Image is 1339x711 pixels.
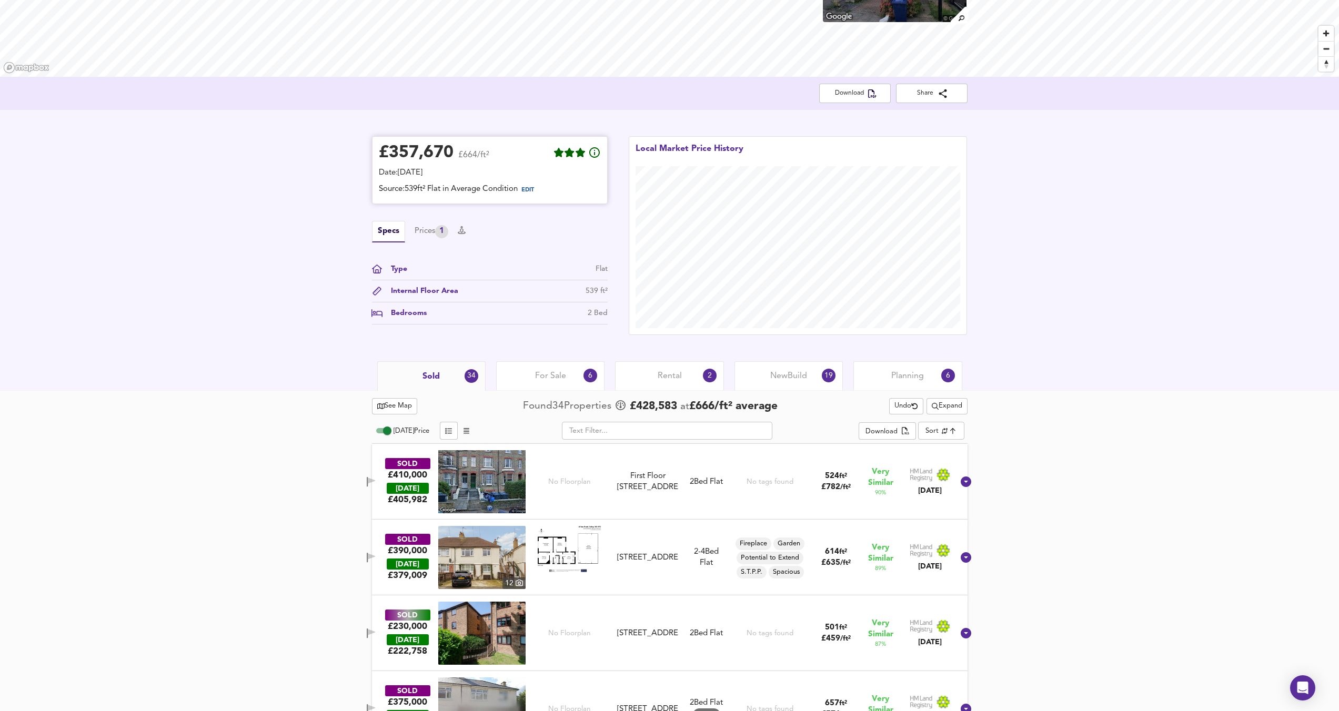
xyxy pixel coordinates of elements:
span: / ft² [840,635,851,642]
a: property thumbnail 12 [438,526,526,589]
span: 87 % [875,640,886,648]
div: 34 [465,369,478,383]
button: Expand [927,398,968,414]
div: S.T.P.P. [737,566,767,578]
button: Reset bearing to north [1318,56,1334,72]
button: See Map [372,398,418,414]
span: New Build [770,370,807,382]
div: [DATE] [910,485,951,496]
div: Flat [694,546,719,569]
span: [DATE] Price [394,428,429,434]
span: £ 635 [821,559,851,567]
div: £390,000 [388,545,427,556]
span: at [680,402,689,412]
div: 19 [822,369,835,382]
span: 90 % [875,489,886,497]
div: [DATE] [910,637,951,647]
input: Text Filter... [562,422,772,440]
div: split button [859,422,916,440]
span: For Sale [535,370,566,382]
div: [DATE] [387,634,429,645]
div: Sort [925,426,939,436]
div: 539 ft² [586,286,608,297]
div: SOLD£230,000 [DATE]£222,758property thumbnailNo Floorplan[STREET_ADDRESS]2Bed FlatNo tags found50... [372,595,968,671]
div: First Floor Flat, 35 Grange Park, W5 3PP [613,471,682,493]
div: 2 Bed [588,308,608,319]
div: Sort [918,422,964,440]
button: Prices1 [415,225,448,238]
span: ft² [839,549,847,555]
img: Floorplan [538,526,601,573]
div: SOLD£390,000 [DATE]£379,009property thumbnail 12 Floorplan[STREET_ADDRESS]2-4Bed FlatFireplaceGar... [372,520,968,595]
span: / ft² [840,484,851,491]
span: Very Similar [868,618,893,640]
div: Internal Floor Area [382,286,458,297]
button: Zoom in [1318,26,1334,41]
div: Potential to Extend [737,552,803,564]
button: Download [859,422,916,440]
div: Prices [415,225,448,238]
span: EDIT [521,187,534,193]
div: Bedrooms [382,308,427,319]
button: Undo [889,398,923,414]
svg: Show Details [960,627,972,639]
img: search [949,5,968,24]
div: No tags found [747,628,793,638]
div: £375,000 [388,696,427,708]
span: Reset bearing to north [1318,57,1334,72]
div: 6 [941,369,955,382]
div: SOLD [385,685,430,696]
div: SOLD [385,458,430,469]
span: No Floorplan [548,477,591,487]
div: Source: 539ft² Flat in Average Condition [379,184,601,197]
button: Share [896,84,968,103]
img: property thumbnail [438,602,526,665]
div: Fireplace [736,537,771,550]
button: Zoom out [1318,41,1334,56]
span: Spacious [769,567,804,577]
div: 12 [502,577,526,589]
span: Sold [422,371,440,382]
img: Land Registry [910,619,951,633]
span: 524 [825,472,839,480]
span: S.T.P.P. [737,567,767,577]
div: £410,000 [388,469,427,481]
span: Fireplace [736,539,771,549]
div: Garden [773,537,804,550]
span: Expand [932,400,962,412]
span: Potential to Extend [737,553,803,563]
span: See Map [377,400,412,412]
span: £ 379,009 [388,570,427,581]
div: [DATE] [910,561,951,572]
span: £ 405,982 [388,494,427,505]
div: Download [865,426,898,438]
span: Very Similar [868,466,893,489]
div: Open Intercom Messenger [1290,675,1315,700]
div: Type [382,263,407,275]
div: split button [927,398,968,414]
span: Zoom out [1318,42,1334,56]
img: Land Registry [910,544,951,557]
span: 501 [825,624,839,632]
span: Share [904,88,959,99]
img: streetview [438,450,526,513]
div: Spacious [769,566,804,578]
span: £ 782 [821,483,851,491]
div: Local Market Price History [636,143,743,166]
div: SOLD [385,610,430,621]
div: Found 34 Propert ies [523,399,614,413]
div: 2 [703,369,717,382]
span: No Floorplan [548,628,591,638]
div: 17 Bay Court, W5 4NE [613,628,682,639]
button: Download [819,84,891,103]
div: [DATE] [387,483,429,494]
span: Undo [894,400,918,412]
div: [DATE] [387,558,429,570]
button: Specs [372,221,405,242]
svg: Show Details [960,551,972,564]
div: Rightmove thinks this is a 2 bed but Zoopla states 4 bed, so we're showing you both here [694,546,719,557]
div: £ 357,670 [379,145,454,161]
img: Land Registry [910,695,951,709]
